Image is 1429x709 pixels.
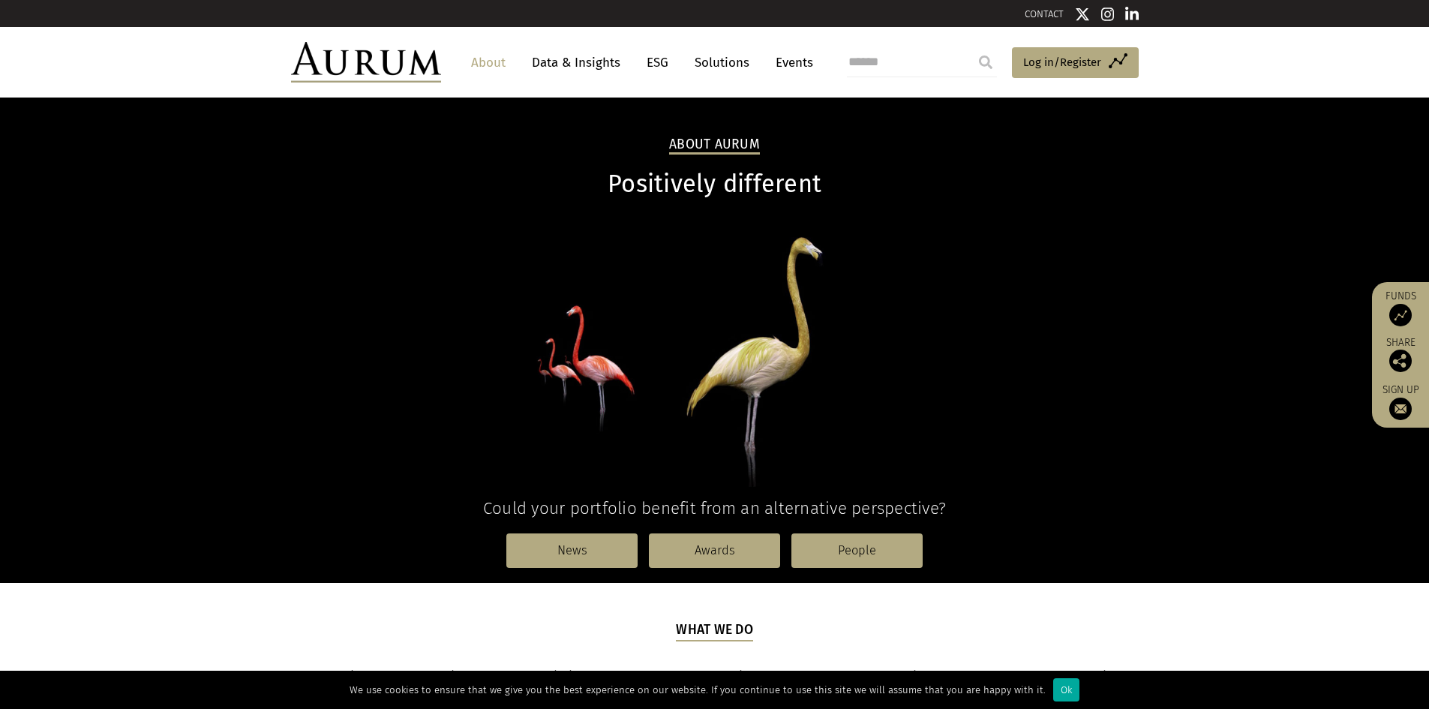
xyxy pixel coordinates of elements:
[669,137,760,155] h2: About Aurum
[524,49,628,77] a: Data & Insights
[506,533,638,568] a: News
[464,49,513,77] a: About
[1379,383,1421,420] a: Sign up
[639,49,676,77] a: ESG
[1023,53,1101,71] span: Log in/Register
[1012,47,1139,79] a: Log in/Register
[1125,7,1139,22] img: Linkedin icon
[305,668,1124,707] span: Aurum is a hedge fund investment specialist focused solely on selecting hedge funds and managing ...
[291,42,441,83] img: Aurum
[1389,350,1412,372] img: Share this post
[1389,398,1412,420] img: Sign up to our newsletter
[768,49,813,77] a: Events
[1101,7,1115,22] img: Instagram icon
[971,47,1001,77] input: Submit
[1025,8,1064,20] a: CONTACT
[1389,304,1412,326] img: Access Funds
[1075,7,1090,22] img: Twitter icon
[1053,678,1079,701] div: Ok
[291,498,1139,518] h4: Could your portfolio benefit from an alternative perspective?
[1379,290,1421,326] a: Funds
[676,620,753,641] h5: What we do
[1379,338,1421,372] div: Share
[649,533,780,568] a: Awards
[687,49,757,77] a: Solutions
[791,533,923,568] a: People
[291,170,1139,199] h1: Positively different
